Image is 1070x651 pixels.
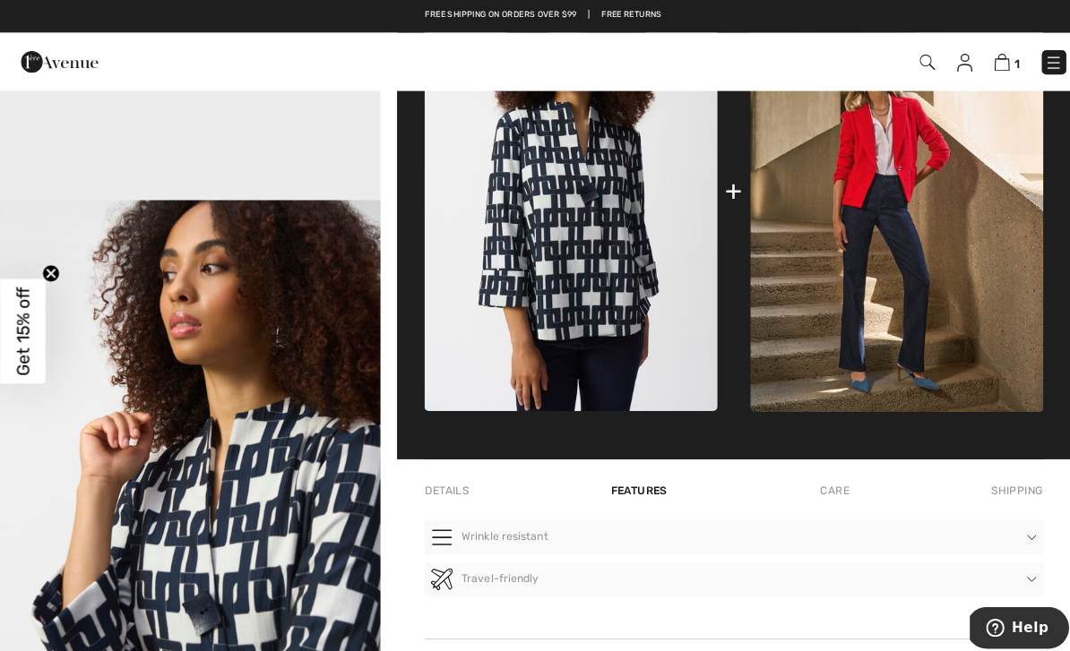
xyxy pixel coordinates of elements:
button: Wrinkle resistant [418,512,1027,546]
div: Care [792,467,851,499]
span: 1 [998,56,1004,70]
img: Search [905,54,920,69]
button: Close teaser [41,260,59,278]
div: Features [586,467,672,499]
img: Shopping Bag [979,53,994,70]
img: Menu [1028,53,1046,71]
a: 1 [979,50,1004,72]
div: Details [418,467,466,499]
div: + [713,168,730,209]
img: My Info [942,53,957,71]
iframe: Opens a widget where you can find more information [954,597,1052,642]
a: Free Returns [591,9,651,21]
span: | [579,9,581,21]
a: 1ère Avenue [21,51,97,68]
button: Travel-friendly [418,553,1027,587]
a: Free shipping on orders over $99 [419,9,568,21]
img: 1ère Avenue [21,43,97,79]
div: Shipping [971,467,1027,499]
img: wrinkle-free.svg [424,518,445,540]
img: travel-friendly.svg [424,560,445,581]
span: Get 15% off [13,282,33,370]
